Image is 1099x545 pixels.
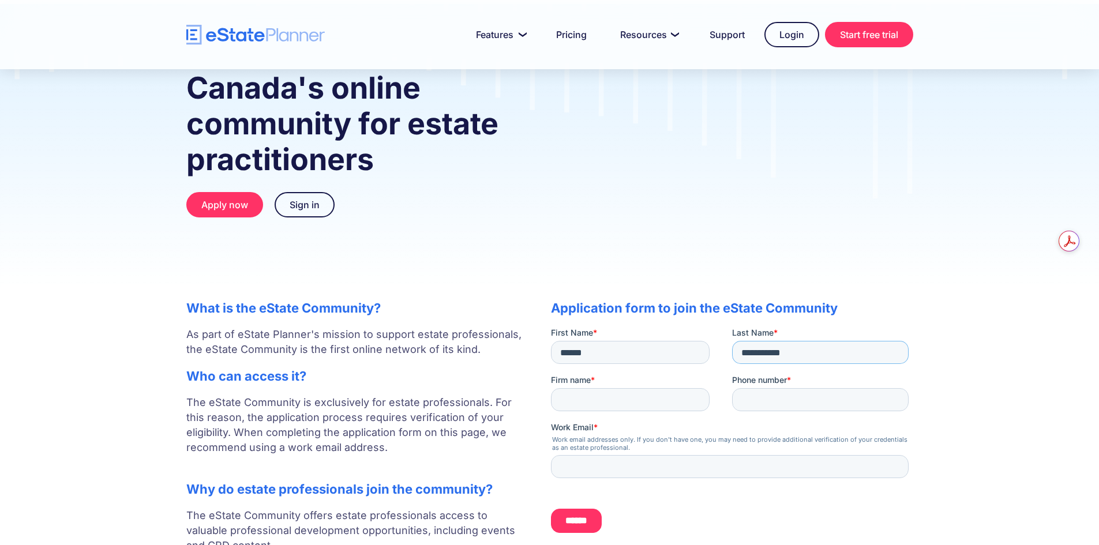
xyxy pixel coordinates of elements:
[542,23,601,46] a: Pricing
[186,327,528,357] p: As part of eState Planner's mission to support estate professionals, the eState Community is the ...
[186,395,528,470] p: The eState Community is exclusively for estate professionals. For this reason, the application pr...
[186,70,498,178] strong: Canada's online community for estate practitioners
[186,300,528,315] h2: What is the eState Community?
[186,482,528,497] h2: Why do estate professionals join the community?
[275,192,335,217] a: Sign in
[825,22,913,47] a: Start free trial
[551,327,913,543] iframe: To enrich screen reader interactions, please activate Accessibility in Grammarly extension settings
[186,25,325,45] a: home
[186,369,528,384] h2: Who can access it?
[186,192,263,217] a: Apply now
[696,23,759,46] a: Support
[764,22,819,47] a: Login
[551,300,913,315] h2: Application form to join the eState Community
[606,23,690,46] a: Resources
[462,23,537,46] a: Features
